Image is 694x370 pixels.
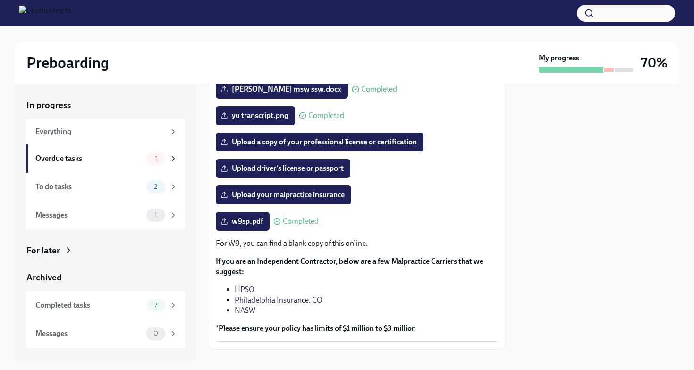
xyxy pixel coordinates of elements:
span: Upload your malpractice insurance [222,190,345,200]
label: w9sp.pdf [216,212,270,231]
label: Upload your malpractice insurance [216,185,351,204]
span: 1 [149,211,163,219]
span: Completed [361,85,397,93]
span: yu transcript.png [222,111,288,120]
a: Archived [26,271,185,284]
div: Messages [35,328,143,339]
div: Completed tasks [35,300,143,311]
label: [PERSON_NAME] msw ssw.docx [216,80,348,99]
div: Everything [35,126,165,137]
a: Completed tasks7 [26,291,185,320]
strong: If you are an Independent Contractor, below are a few Malpractice Carriers that we suggest: [216,257,483,276]
a: Messages1 [26,201,185,229]
a: For later [26,244,185,257]
span: 2 [148,183,163,190]
label: Upload a copy of your professional license or certification [216,133,423,151]
label: yu transcript.png [216,106,295,125]
div: Overdue tasks [35,153,143,164]
a: HPSO [235,285,254,294]
a: NASW [235,306,255,315]
div: For later [26,244,60,257]
p: For W9, you can find a blank copy of this online. [216,238,497,249]
span: Upload a copy of your professional license or certification [222,137,417,147]
a: To do tasks2 [26,173,185,201]
span: Completed [283,218,319,225]
h2: Preboarding [26,53,109,72]
a: Everything [26,119,185,144]
label: Upload driver's license or passport [216,159,350,178]
a: Overdue tasks1 [26,144,185,173]
span: 7 [148,302,163,309]
span: Upload driver's license or passport [222,164,344,173]
div: To do tasks [35,182,143,192]
strong: Please ensure your policy has limits of $1 million to $3 million [219,324,416,333]
a: Philadelphia Insurance. CO [235,295,322,304]
h3: 70% [641,54,668,71]
strong: My progress [539,53,579,63]
span: 0 [148,330,164,337]
a: In progress [26,99,185,111]
span: Completed [308,112,344,119]
span: w9sp.pdf [222,217,263,226]
img: CharlieHealth [19,6,71,21]
span: 1 [149,155,163,162]
a: Messages0 [26,320,185,348]
div: Messages [35,210,143,220]
span: [PERSON_NAME] msw ssw.docx [222,84,341,94]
